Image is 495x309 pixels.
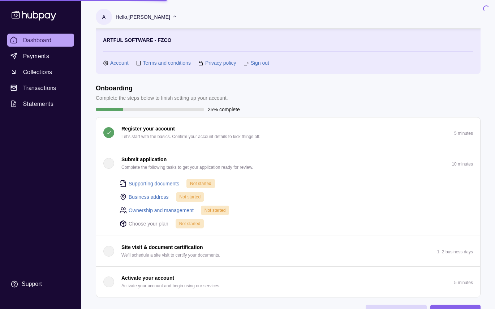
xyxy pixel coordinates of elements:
[7,34,74,47] a: Dashboard
[454,280,473,285] p: 5 minutes
[121,251,220,259] p: We'll schedule a site visit to certify your documents.
[102,13,106,21] p: A
[452,162,473,167] p: 10 minutes
[96,179,480,236] div: Submit application Complete the following tasks to get your application ready for review.10 minutes
[96,267,480,297] button: Activate your account Activate your account and begin using our services.5 minutes
[7,81,74,94] a: Transactions
[116,13,170,21] p: Hello, [PERSON_NAME]
[121,133,261,141] p: Let's start with the basics. Confirm your account details to kick things off.
[143,59,191,67] a: Terms and conditions
[454,131,473,136] p: 5 minutes
[103,36,172,44] p: ARTFUL SOFTWARE - FZCO
[7,65,74,78] a: Collections
[190,181,211,186] span: Not started
[179,221,201,226] span: Not started
[205,59,236,67] a: Privacy policy
[23,36,52,44] span: Dashboard
[96,236,480,266] button: Site visit & document certification We'll schedule a site visit to certify your documents.1–2 bus...
[129,193,169,201] a: Business address
[121,125,175,133] p: Register your account
[121,282,220,290] p: Activate your account and begin using our services.
[23,52,49,60] span: Payments
[180,194,201,199] span: Not started
[129,220,168,228] p: Choose your plan
[22,280,42,288] div: Support
[437,249,473,254] p: 1–2 business days
[23,99,53,108] span: Statements
[121,243,203,251] p: Site visit & document certification
[96,94,228,102] p: Complete the steps below to finish setting up your account.
[129,206,194,214] a: Ownership and management
[121,155,167,163] p: Submit application
[7,276,74,292] a: Support
[7,50,74,63] a: Payments
[110,59,129,67] a: Account
[121,274,174,282] p: Activate your account
[23,68,52,76] span: Collections
[205,208,226,213] span: Not started
[129,180,179,188] a: Supporting documents
[7,97,74,110] a: Statements
[208,106,240,113] p: 25% complete
[23,83,56,92] span: Transactions
[96,148,480,179] button: Submit application Complete the following tasks to get your application ready for review.10 minutes
[250,59,269,67] a: Sign out
[96,84,228,92] h1: Onboarding
[96,117,480,148] button: Register your account Let's start with the basics. Confirm your account details to kick things of...
[121,163,253,171] p: Complete the following tasks to get your application ready for review.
